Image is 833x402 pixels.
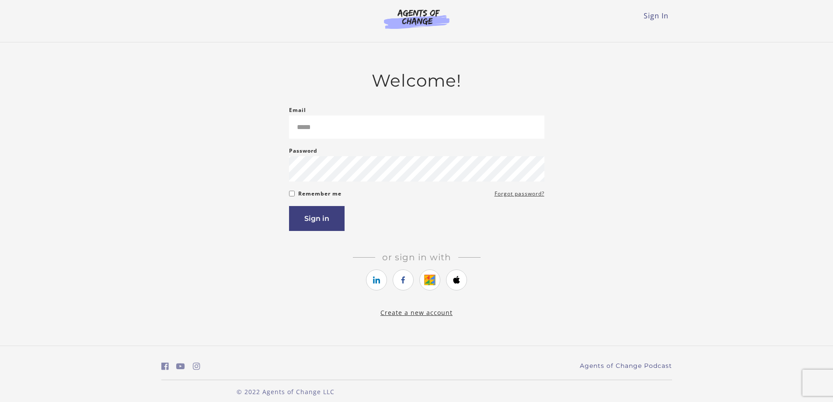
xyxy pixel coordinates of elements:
[289,70,544,91] h2: Welcome!
[289,105,306,115] label: Email
[380,308,453,317] a: Create a new account
[289,206,345,231] button: Sign in
[298,189,342,199] label: Remember me
[580,361,672,371] a: Agents of Change Podcast
[176,360,185,373] a: https://www.youtube.com/c/AgentsofChangeTestPrepbyMeaganMitchell (Open in a new window)
[393,269,414,290] a: https://courses.thinkific.com/users/auth/facebook?ss%5Breferral%5D=&ss%5Buser_return_to%5D=&ss%5B...
[161,360,169,373] a: https://www.facebook.com/groups/aswbtestprep (Open in a new window)
[446,269,467,290] a: https://courses.thinkific.com/users/auth/apple?ss%5Breferral%5D=&ss%5Buser_return_to%5D=&ss%5Bvis...
[176,362,185,371] i: https://www.youtube.com/c/AgentsofChangeTestPrepbyMeaganMitchell (Open in a new window)
[193,362,200,371] i: https://www.instagram.com/agentsofchangeprep/ (Open in a new window)
[375,252,458,262] span: Or sign in with
[419,269,440,290] a: https://courses.thinkific.com/users/auth/google?ss%5Breferral%5D=&ss%5Buser_return_to%5D=&ss%5Bvi...
[289,146,317,156] label: Password
[495,189,544,199] a: Forgot password?
[375,9,459,29] img: Agents of Change Logo
[161,387,410,396] p: © 2022 Agents of Change LLC
[161,362,169,371] i: https://www.facebook.com/groups/aswbtestprep (Open in a new window)
[366,269,387,290] a: https://courses.thinkific.com/users/auth/linkedin?ss%5Breferral%5D=&ss%5Buser_return_to%5D=&ss%5B...
[193,360,200,373] a: https://www.instagram.com/agentsofchangeprep/ (Open in a new window)
[644,11,669,21] a: Sign In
